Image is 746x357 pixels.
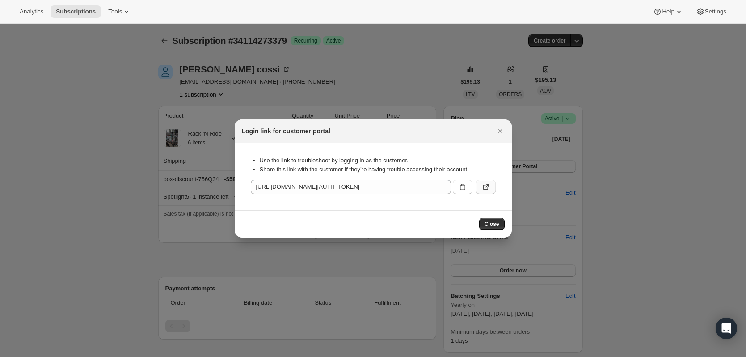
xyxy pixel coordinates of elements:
button: Close [479,218,505,230]
li: Share this link with the customer if they’re having trouble accessing their account. [260,165,496,174]
span: Help [662,8,674,15]
span: Analytics [20,8,43,15]
div: Open Intercom Messenger [716,318,737,339]
h2: Login link for customer portal [242,127,330,136]
button: Settings [691,5,732,18]
button: Help [648,5,688,18]
span: Tools [108,8,122,15]
li: Use the link to troubleshoot by logging in as the customer. [260,156,496,165]
span: Subscriptions [56,8,96,15]
button: Analytics [14,5,49,18]
button: Subscriptions [51,5,101,18]
span: Settings [705,8,726,15]
button: Close [494,125,506,137]
button: Tools [103,5,136,18]
span: Close [485,221,499,228]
